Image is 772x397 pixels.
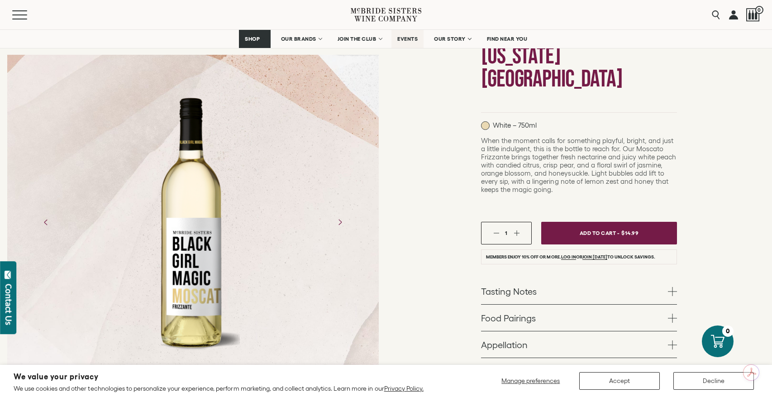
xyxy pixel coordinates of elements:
[580,226,620,239] span: Add To Cart -
[481,278,677,304] a: Tasting Notes
[755,6,763,14] span: 0
[505,230,507,236] span: 1
[12,10,45,19] button: Mobile Menu Trigger
[4,284,13,325] div: Contact Us
[245,36,260,42] span: SHOP
[582,254,607,260] a: join [DATE]
[496,372,566,390] button: Manage preferences
[481,121,537,130] p: White – 750ml
[621,226,639,239] span: $14.99
[328,210,352,234] button: Next
[561,254,576,260] a: Log in
[338,36,376,42] span: JOIN THE CLUB
[397,36,418,42] span: EVENTS
[14,373,424,381] h2: We value your privacy
[541,222,677,244] button: Add To Cart - $14.99
[14,384,424,392] p: We use cookies and other technologies to personalize your experience, perform marketing, and coll...
[481,137,676,193] span: When the moment calls for something playful, bright, and just a little indulgent, this is the bot...
[275,30,327,48] a: OUR BRANDS
[722,325,734,337] div: 0
[434,36,466,42] span: OUR STORY
[34,210,58,234] button: Previous
[428,30,477,48] a: OUR STORY
[384,385,424,392] a: Privacy Policy.
[332,30,387,48] a: JOIN THE CLUB
[481,305,677,331] a: Food Pairings
[673,372,754,390] button: Decline
[481,249,677,264] li: Members enjoy 10% off or more. or to unlock savings.
[481,331,677,358] a: Appellation
[391,30,424,48] a: EVENTS
[501,377,560,384] span: Manage preferences
[579,372,660,390] button: Accept
[239,30,271,48] a: SHOP
[281,36,316,42] span: OUR BRANDS
[481,30,534,48] a: FIND NEAR YOU
[487,36,528,42] span: FIND NEAR YOU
